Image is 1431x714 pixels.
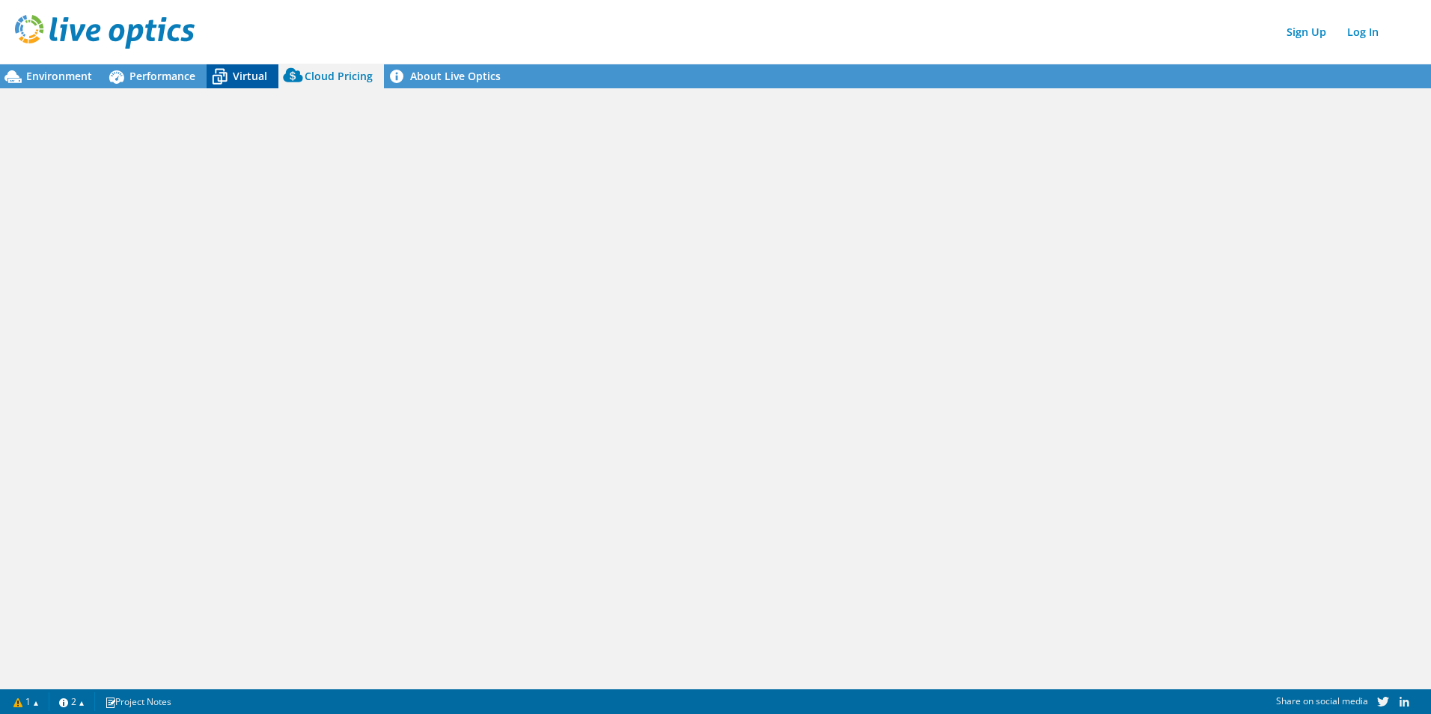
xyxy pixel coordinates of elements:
a: Sign Up [1279,21,1334,43]
span: Share on social media [1276,695,1368,707]
a: Project Notes [94,692,182,711]
span: Performance [129,69,195,83]
a: 2 [49,692,95,711]
span: Cloud Pricing [305,69,373,83]
span: Environment [26,69,92,83]
a: 1 [3,692,49,711]
a: About Live Optics [384,64,512,88]
span: Virtual [233,69,267,83]
a: Log In [1340,21,1386,43]
img: live_optics_svg.svg [15,15,195,49]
